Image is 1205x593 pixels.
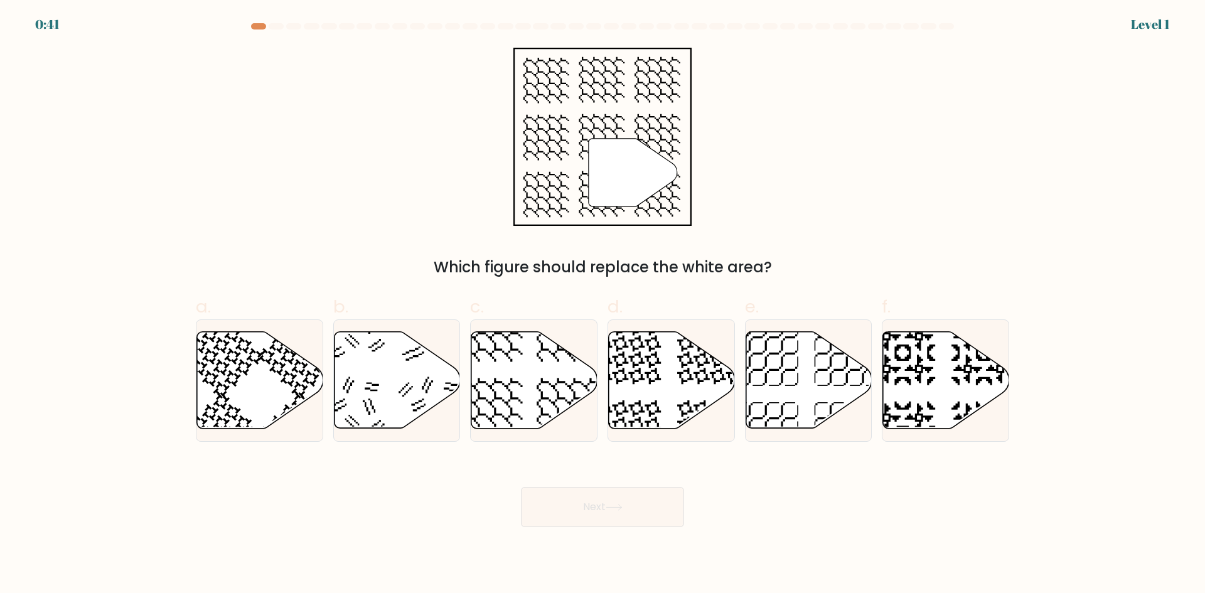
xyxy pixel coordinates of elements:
[521,487,684,527] button: Next
[589,139,677,206] g: "
[35,15,60,34] div: 0:41
[745,294,759,319] span: e.
[203,256,1002,279] div: Which figure should replace the white area?
[196,294,211,319] span: a.
[333,294,348,319] span: b.
[470,294,484,319] span: c.
[608,294,623,319] span: d.
[882,294,891,319] span: f.
[1131,15,1170,34] div: Level 1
